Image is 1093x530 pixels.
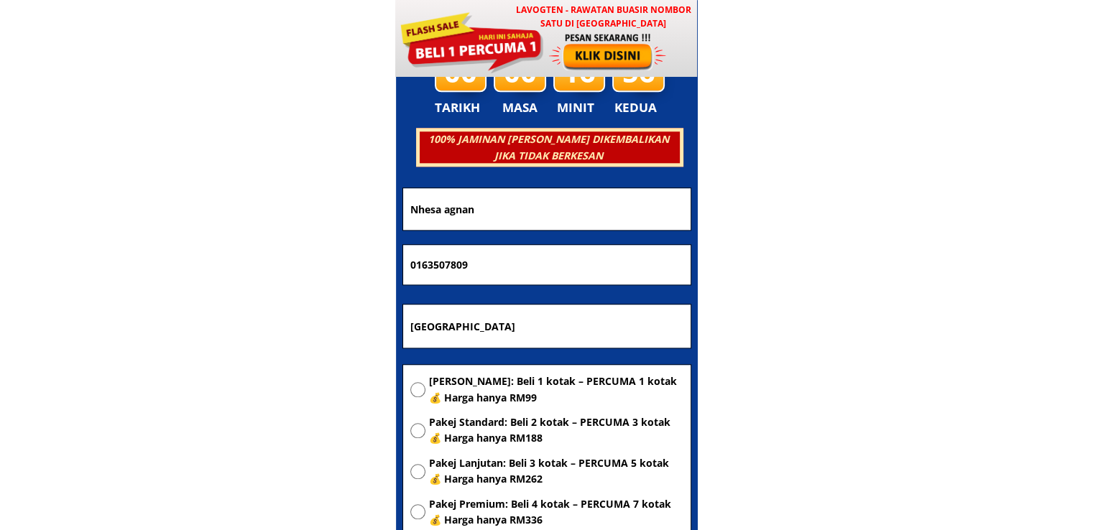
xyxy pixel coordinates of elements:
[429,373,683,406] span: [PERSON_NAME]: Beli 1 kotak – PERCUMA 1 kotak 💰 Harga hanya RM99
[509,3,698,30] h3: LAVOGTEN - Rawatan Buasir Nombor Satu di [GEOGRAPHIC_DATA]
[429,414,683,447] span: Pakej Standard: Beli 2 kotak – PERCUMA 3 kotak 💰 Harga hanya RM188
[435,98,495,118] h3: TARIKH
[614,98,661,118] h3: KEDUA
[429,496,683,529] span: Pakej Premium: Beli 4 kotak – PERCUMA 7 kotak 💰 Harga hanya RM336
[418,131,679,164] h3: 100% JAMINAN [PERSON_NAME] DIKEMBALIKAN JIKA TIDAK BERKESAN
[407,245,687,285] input: Nombor Telefon Bimbit
[429,455,683,488] span: Pakej Lanjutan: Beli 3 kotak – PERCUMA 5 kotak 💰 Harga hanya RM262
[496,98,545,118] h3: MASA
[407,188,687,229] input: Nama penuh
[407,304,687,348] input: Alamat
[557,98,600,118] h3: MINIT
